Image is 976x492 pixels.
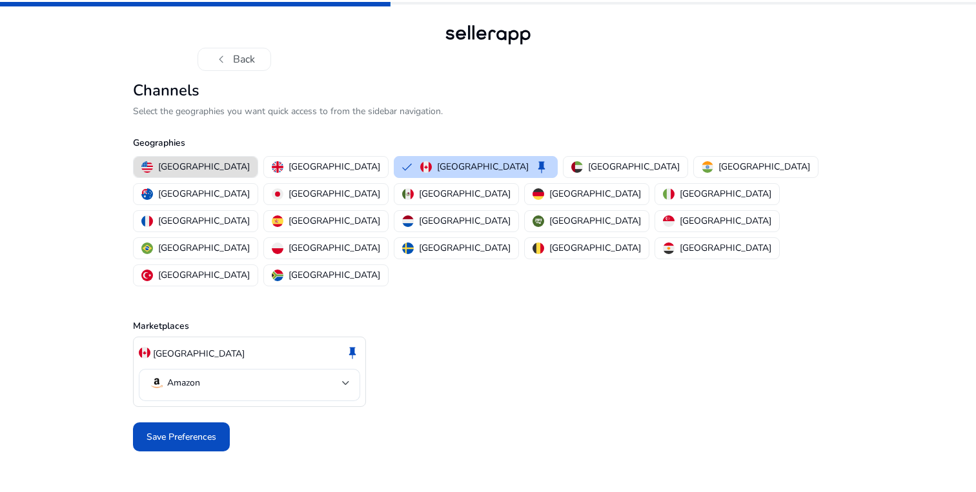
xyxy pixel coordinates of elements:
[345,345,360,360] span: keep
[133,422,230,451] button: Save Preferences
[147,430,216,444] span: Save Preferences
[663,188,675,200] img: it.svg
[402,188,414,200] img: mx.svg
[141,242,153,254] img: br.svg
[133,136,843,150] p: Geographies
[149,375,165,391] img: amazon.svg
[680,214,771,228] p: [GEOGRAPHIC_DATA]
[214,52,229,67] span: chevron_left
[588,160,680,173] p: [GEOGRAPHIC_DATA]
[272,161,283,173] img: uk.svg
[158,160,250,173] p: [GEOGRAPHIC_DATA]
[549,214,641,228] p: [GEOGRAPHIC_DATA]
[133,104,843,118] p: Select the geographies you want quick access to from the sidebar navigation.
[549,241,641,255] p: [GEOGRAPHIC_DATA]
[158,187,250,201] p: [GEOGRAPHIC_DATA]
[571,161,583,173] img: ae.svg
[419,241,511,255] p: [GEOGRAPHIC_DATA]
[289,241,380,255] p: [GEOGRAPHIC_DATA]
[680,187,771,201] p: [GEOGRAPHIC_DATA]
[133,81,843,100] h2: Channels
[419,187,511,201] p: [GEOGRAPHIC_DATA]
[272,242,283,254] img: pl.svg
[533,215,544,227] img: sa.svg
[549,187,641,201] p: [GEOGRAPHIC_DATA]
[158,214,250,228] p: [GEOGRAPHIC_DATA]
[680,241,771,255] p: [GEOGRAPHIC_DATA]
[272,270,283,281] img: za.svg
[402,215,414,227] img: nl.svg
[663,215,675,227] img: sg.svg
[272,188,283,200] img: jp.svg
[153,347,245,360] p: [GEOGRAPHIC_DATA]
[420,161,432,173] img: ca.svg
[437,160,529,173] p: [GEOGRAPHIC_DATA]
[718,160,810,173] p: [GEOGRAPHIC_DATA]
[534,159,549,175] span: keep
[139,347,150,359] img: ca.svg
[158,241,250,255] p: [GEOGRAPHIC_DATA]
[198,48,271,71] button: chevron_leftBack
[141,188,153,200] img: au.svg
[533,188,544,200] img: de.svg
[158,268,250,282] p: [GEOGRAPHIC_DATA]
[402,242,414,254] img: se.svg
[167,377,200,389] p: Amazon
[141,215,153,227] img: fr.svg
[663,242,675,254] img: eg.svg
[141,270,153,281] img: tr.svg
[289,268,380,282] p: [GEOGRAPHIC_DATA]
[133,319,843,333] p: Marketplaces
[419,214,511,228] p: [GEOGRAPHIC_DATA]
[272,215,283,227] img: es.svg
[289,160,380,173] p: [GEOGRAPHIC_DATA]
[141,161,153,173] img: us.svg
[533,242,544,254] img: be.svg
[702,161,713,173] img: in.svg
[289,187,380,201] p: [GEOGRAPHIC_DATA]
[289,214,380,228] p: [GEOGRAPHIC_DATA]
